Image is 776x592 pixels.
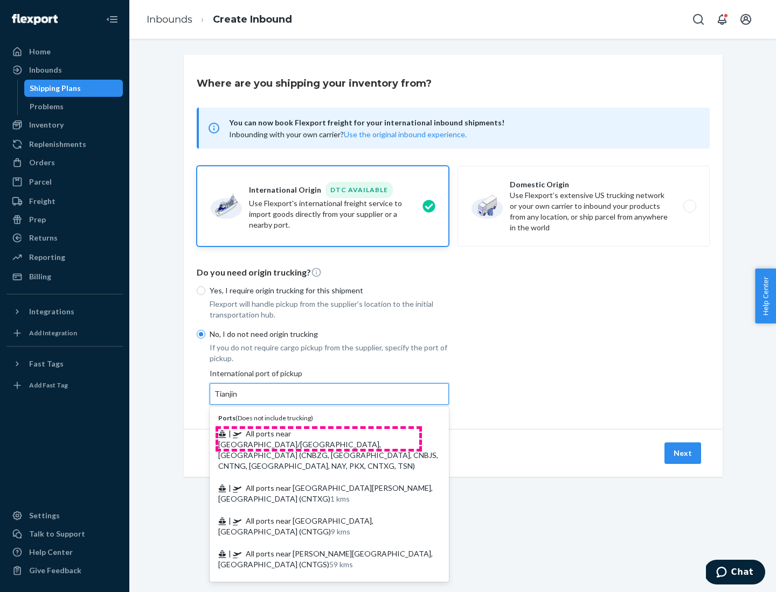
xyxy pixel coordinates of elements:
[6,193,123,210] a: Freight
[218,414,313,422] span: ( Does not include trucking )
[6,43,123,60] a: Home
[29,328,77,337] div: Add Integration
[29,177,52,187] div: Parcel
[228,549,231,558] span: |
[735,9,757,30] button: Open account menu
[229,130,467,139] span: Inbounding with your own carrier?
[29,196,56,207] div: Freight
[210,285,449,296] p: Yes, I require origin trucking for this shipment
[29,380,68,390] div: Add Fast Tag
[218,549,433,569] span: All ports near [PERSON_NAME][GEOGRAPHIC_DATA], [GEOGRAPHIC_DATA] (CNTGS)
[30,83,81,94] div: Shipping Plans
[218,516,373,536] span: All ports near [GEOGRAPHIC_DATA], [GEOGRAPHIC_DATA] (CNTGG)
[210,299,449,320] p: Flexport will handle pickup from the supplier's location to the initial transportation hub.
[329,560,353,569] span: 59 kms
[29,214,46,225] div: Prep
[210,368,449,405] div: International port of pickup
[29,510,60,521] div: Settings
[228,483,231,492] span: |
[29,119,64,130] div: Inventory
[6,154,123,171] a: Orders
[6,325,123,342] a: Add Integration
[197,286,205,295] input: Yes, I require origin trucking for this shipment
[6,61,123,79] a: Inbounds
[218,429,438,470] span: All ports near [GEOGRAPHIC_DATA]/[GEOGRAPHIC_DATA], [GEOGRAPHIC_DATA] (CNBZG, [GEOGRAPHIC_DATA], ...
[30,101,64,112] div: Problems
[24,80,123,97] a: Shipping Plans
[29,232,58,243] div: Returns
[6,268,123,285] a: Billing
[330,494,350,503] span: 1 kms
[218,483,433,503] span: All ports near [GEOGRAPHIC_DATA][PERSON_NAME], [GEOGRAPHIC_DATA] (CNTXG)
[29,271,51,282] div: Billing
[29,157,55,168] div: Orders
[101,9,123,30] button: Close Navigation
[29,547,73,558] div: Help Center
[229,116,697,129] span: You can now book Flexport freight for your international inbound shipments!
[6,173,123,191] a: Parcel
[228,429,231,438] span: |
[228,516,231,525] span: |
[210,329,449,340] p: No, I do not need origin trucking
[6,136,123,153] a: Replenishments
[210,342,449,364] p: If you do not require cargo pickup from the supplier, specify the port of pickup.
[29,139,86,150] div: Replenishments
[6,355,123,372] button: Fast Tags
[6,303,123,320] button: Integrations
[24,98,123,115] a: Problems
[6,229,123,246] a: Returns
[6,507,123,524] a: Settings
[29,565,81,576] div: Give Feedback
[664,442,701,464] button: Next
[197,330,205,339] input: No, I do not need origin trucking
[6,562,123,579] button: Give Feedback
[6,544,123,561] a: Help Center
[213,13,292,25] a: Create Inbound
[12,14,58,25] img: Flexport logo
[688,9,709,30] button: Open Search Box
[197,266,710,279] p: Do you need origin trucking?
[6,116,123,133] a: Inventory
[218,414,235,422] b: Ports
[29,528,85,539] div: Talk to Support
[6,249,123,266] a: Reporting
[138,4,301,36] ol: breadcrumbs
[706,560,765,587] iframe: Opens a widget where you can chat to one of our agents
[29,252,65,263] div: Reporting
[344,129,467,140] button: Use the original inbound experience.
[711,9,733,30] button: Open notifications
[755,269,776,323] button: Help Center
[29,65,62,75] div: Inbounds
[147,13,192,25] a: Inbounds
[29,46,51,57] div: Home
[6,211,123,228] a: Prep
[197,76,432,90] h3: Where are you shipping your inventory from?
[6,377,123,394] a: Add Fast Tag
[6,525,123,542] button: Talk to Support
[29,358,64,369] div: Fast Tags
[29,306,74,317] div: Integrations
[214,389,238,399] input: Ports(Does not include trucking) | All ports near [GEOGRAPHIC_DATA]/[GEOGRAPHIC_DATA], [GEOGRAPHI...
[331,527,350,536] span: 9 kms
